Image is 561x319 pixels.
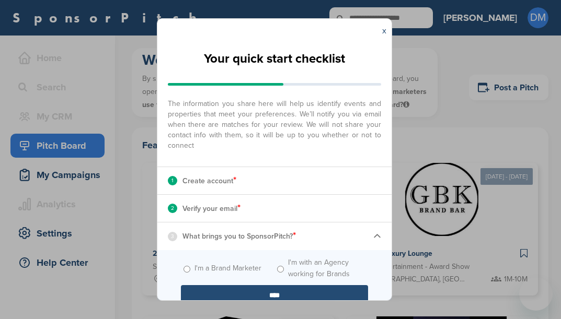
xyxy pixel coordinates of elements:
[288,257,368,280] label: I'm with an Agency working for Brands
[519,277,553,311] iframe: Button to launch messaging window
[182,174,236,187] p: Create account
[182,229,296,243] p: What brings you to SponsorPitch?
[382,26,386,36] a: x
[204,48,345,70] h2: Your quick start checklist
[168,204,177,213] div: 2
[373,232,381,240] img: Checklist arrow 1
[168,93,381,151] span: The information you share here will help us identify events and properties that meet your prefere...
[168,232,177,241] div: 3
[168,176,177,185] div: 1
[182,202,241,215] p: Verify your email
[194,263,261,274] label: I'm a Brand Marketer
